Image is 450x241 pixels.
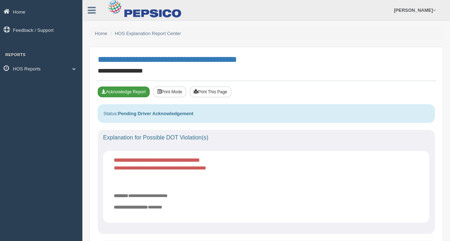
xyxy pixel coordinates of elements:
button: Print Mode [153,87,186,97]
a: HOS Explanation Report Center [115,31,181,36]
strong: Pending Driver Acknowledgement [118,111,193,116]
div: Status: [98,104,435,123]
button: Print This Page [190,87,231,97]
button: Acknowledge Receipt [98,87,150,97]
div: Explanation for Possible DOT Violation(s) [98,130,435,146]
a: Home [95,31,107,36]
